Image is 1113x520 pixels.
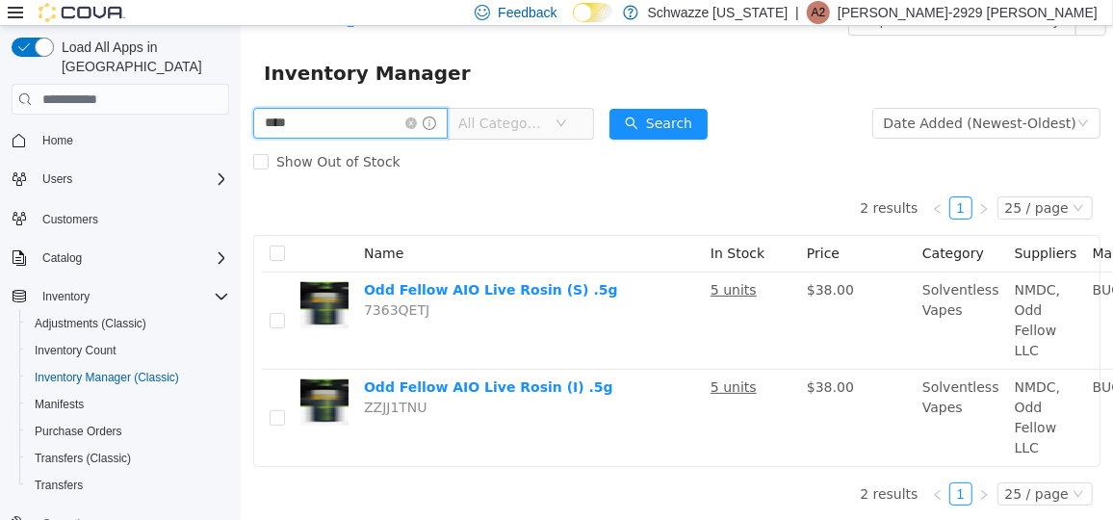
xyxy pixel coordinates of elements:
button: Users [35,168,80,191]
li: 1 [709,456,732,480]
button: Catalog [35,247,90,270]
span: Inventory Manager [23,32,242,63]
span: Adjustments (Classic) [27,312,229,335]
span: NMDC, Odd Fellow LLC [774,353,820,429]
button: Customers [4,204,237,232]
img: Odd Fellow AIO Live Rosin (S) .5g hero shot [60,254,108,302]
td: Solventless Vapes [674,247,766,344]
button: Home [4,126,237,154]
a: Odd Fellow AIO Live Rosin (I) .5g [123,353,373,369]
span: Load All Apps in [GEOGRAPHIC_DATA] [54,38,229,76]
li: 2 results [619,456,677,480]
a: Inventory Count [27,339,124,362]
span: Transfers [35,478,83,493]
span: Transfers (Classic) [35,451,131,466]
u: 5 units [470,256,516,272]
a: 1 [710,457,731,479]
li: 1 [709,170,732,194]
span: $38.00 [566,256,613,272]
a: Home [35,129,81,152]
span: Suppliers [774,220,837,235]
a: Adjustments (Classic) [27,312,154,335]
span: Manifests [35,397,84,412]
span: 7363QETJ [123,276,189,292]
button: Manifests [19,391,237,418]
p: | [795,1,799,24]
span: Inventory Manager (Classic) [35,370,179,385]
li: Previous Page [686,170,709,194]
input: Dark Mode [573,3,613,23]
span: Purchase Orders [35,424,122,439]
div: 25 / page [764,457,828,479]
span: Inventory [35,285,229,308]
i: icon: down [832,176,843,190]
div: Adrian-2929 Telles [807,1,830,24]
span: BUCKET [852,256,906,272]
div: 25 / page [764,171,828,193]
li: 2 results [619,170,677,194]
button: Adjustments (Classic) [19,310,237,337]
i: icon: close-circle [165,91,176,103]
span: Inventory Manager (Classic) [27,366,229,389]
span: Feedback [498,3,556,22]
button: Transfers [19,472,237,499]
span: Transfers [27,474,229,497]
a: Odd Fellow AIO Live Rosin (S) .5g [123,256,377,272]
span: Inventory Count [27,339,229,362]
button: Catalog [4,245,237,272]
span: Home [42,133,73,148]
span: In Stock [470,220,524,235]
span: Price [566,220,599,235]
span: $38.00 [566,353,613,369]
i: icon: down [315,91,326,105]
u: 5 units [470,353,516,369]
span: Transfers (Classic) [27,447,229,470]
i: icon: left [691,463,703,475]
span: Users [35,168,229,191]
p: Schwazze [US_STATE] [648,1,789,24]
button: Inventory [4,283,237,310]
button: Inventory [35,285,97,308]
span: Inventory Count [35,343,116,358]
li: Next Page [732,456,755,480]
button: icon: searchSearch [369,83,467,114]
span: Adjustments (Classic) [35,316,146,331]
span: Dark Mode [573,22,574,23]
a: Transfers (Classic) [27,447,139,470]
a: Transfers [27,474,91,497]
i: icon: info-circle [182,91,195,104]
a: Purchase Orders [27,420,130,443]
span: Catalog [35,247,229,270]
button: Transfers (Classic) [19,445,237,472]
i: icon: down [832,462,843,476]
i: icon: right [738,177,749,189]
a: Inventory Manager (Classic) [27,366,187,389]
a: Customers [35,208,106,231]
button: Inventory Manager (Classic) [19,364,237,391]
span: Manufacturer [852,220,943,235]
a: 1 [710,171,731,193]
span: Category [682,220,743,235]
span: NMDC, Odd Fellow LLC [774,256,820,332]
button: Users [4,166,237,193]
span: Catalog [42,250,82,266]
span: Show Out of Stock [28,128,168,143]
i: icon: down [837,91,848,105]
span: Home [35,128,229,152]
span: A2 [812,1,826,24]
span: Customers [35,206,229,230]
li: Next Page [732,170,755,194]
button: Inventory Count [19,337,237,364]
span: Users [42,171,72,187]
span: Inventory [42,289,90,304]
div: Date Added (Newest-Oldest) [643,83,836,112]
span: Customers [42,212,98,227]
img: Odd Fellow AIO Live Rosin (I) .5g hero shot [60,351,108,400]
i: icon: left [691,177,703,189]
button: Purchase Orders [19,418,237,445]
td: Solventless Vapes [674,344,766,440]
span: ZZJJ1TNU [123,374,187,389]
span: All Categories [218,88,305,107]
span: Name [123,220,163,235]
span: BUCKET [852,353,906,369]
